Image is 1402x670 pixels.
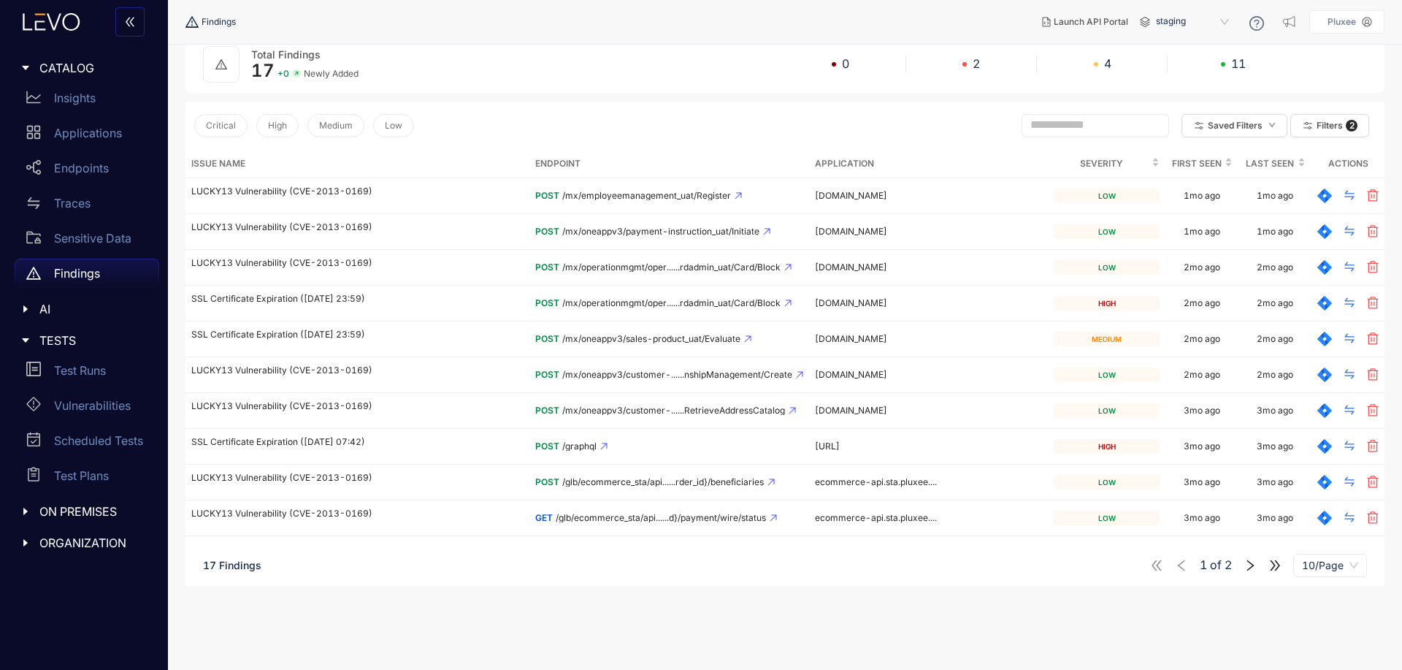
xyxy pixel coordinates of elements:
[20,538,31,548] span: caret-right
[185,15,202,28] span: warning
[1238,150,1311,178] th: Last Seen
[1332,327,1367,351] button: swap
[1328,17,1356,27] p: Pluxee
[26,266,41,281] span: warning
[1054,368,1160,382] div: low
[815,333,887,344] span: [DOMAIN_NAME]
[1311,150,1384,178] th: Actions
[15,426,159,461] a: Scheduled Tests
[1344,297,1355,310] span: swap
[20,63,31,73] span: caret-right
[124,16,136,29] span: double-left
[1332,399,1367,422] button: swap
[54,232,131,245] p: Sensitive Data
[39,302,148,316] span: AI
[815,226,887,237] span: [DOMAIN_NAME]
[535,405,559,416] span: POST
[54,161,109,175] p: Endpoints
[39,334,148,347] span: TESTS
[20,335,31,346] span: caret-right
[9,53,159,83] div: CATALOG
[1257,191,1293,201] div: 1mo ago
[535,297,559,308] span: POST
[1048,150,1165,178] th: Severity
[251,60,275,81] span: 17
[535,512,553,523] span: GET
[1165,150,1238,178] th: First Seen
[815,369,887,380] span: [DOMAIN_NAME]
[1344,189,1355,202] span: swap
[54,434,143,447] p: Scheduled Tests
[1054,475,1160,490] div: low
[15,189,159,224] a: Traces
[115,7,145,37] button: double-left
[535,262,559,273] span: POST
[1200,558,1207,571] span: 1
[562,226,759,237] span: /mx/oneappv3/payment-instruction_uat/Initiate
[54,399,131,412] p: Vulnerabilities
[1332,220,1367,243] button: swap
[1332,184,1367,208] button: swap
[1257,406,1293,416] div: 3mo ago
[1244,156,1295,172] span: Last Seen
[1184,513,1220,523] div: 3mo ago
[1344,476,1355,489] span: swap
[15,83,159,118] a: Insights
[1344,332,1355,346] span: swap
[1184,370,1220,380] div: 2mo ago
[1257,226,1293,237] div: 1mo ago
[562,406,785,416] span: /mx/oneappv3/customer-......RetrieveAddressCatalog
[9,325,159,356] div: TESTS
[251,48,321,61] span: Total Findings
[815,262,887,273] span: [DOMAIN_NAME]
[385,121,402,131] span: Low
[1332,256,1367,279] button: swap
[1054,260,1160,275] div: low
[1344,368,1355,381] span: swap
[1344,261,1355,274] span: swap
[562,370,792,380] span: /mx/oneappv3/customer-......nshipManagement/Create
[256,114,299,137] button: High
[1268,121,1276,129] span: down
[9,528,159,558] div: ORGANIZATION
[815,476,937,487] span: ecommerce-api.sta.pluxee....
[191,509,524,519] p: LUCKY13 Vulnerability (CVE-2013-0169)
[194,114,248,137] button: Critical
[815,190,887,201] span: [DOMAIN_NAME]
[1054,189,1160,203] div: low
[1332,506,1367,530] button: swap
[1054,296,1160,311] div: high
[1184,262,1220,273] div: 2mo ago
[304,69,359,79] span: Newly Added
[277,69,289,79] span: + 0
[1184,298,1220,308] div: 2mo ago
[535,226,559,237] span: POST
[54,364,106,377] p: Test Runs
[1184,191,1220,201] div: 1mo ago
[54,197,91,210] p: Traces
[15,118,159,153] a: Applications
[1200,558,1232,571] span: of
[1332,363,1367,387] button: swap
[1231,57,1246,70] span: 11
[26,196,41,210] span: swap
[815,297,887,308] span: [DOMAIN_NAME]
[54,126,122,140] p: Applications
[9,294,159,324] div: AI
[562,262,781,273] span: /mx/operationmgmt/oper......rdadmin_uat/Card/Block
[535,333,559,344] span: POST
[562,441,597,452] span: /graphql
[1054,156,1149,172] span: Severity
[1054,511,1160,525] div: low
[1030,10,1140,34] button: Launch API Portal
[1054,403,1160,418] div: low
[191,186,524,197] p: LUCKY13 Vulnerability (CVE-2013-0169)
[815,405,887,416] span: [DOMAIN_NAME]
[1290,114,1369,137] button: Filters 2
[529,150,809,178] th: Endpoint
[191,258,524,268] p: LUCKY13 Vulnerability (CVE-2013-0169)
[1225,558,1232,571] span: 2
[1184,334,1220,344] div: 2mo ago
[191,473,524,483] p: LUCKY13 Vulnerability (CVE-2013-0169)
[15,391,159,426] a: Vulnerabilities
